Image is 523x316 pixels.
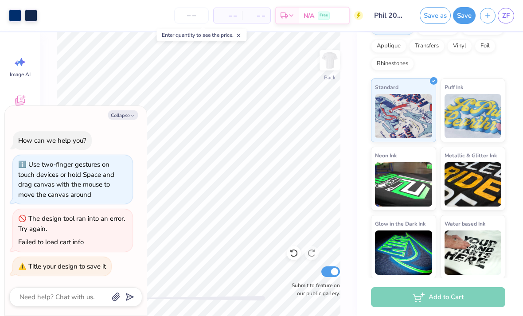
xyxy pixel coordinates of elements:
img: Back [321,51,339,69]
div: The design tool ran into an error. Try again. [18,214,125,233]
div: Title your design to save it [28,262,106,271]
div: Foil [475,39,496,53]
span: N/A [304,11,314,20]
div: Enter quantity to see the price. [157,29,247,41]
div: Use two-finger gestures on touch devices or hold Space and drag canvas with the mouse to move the... [18,160,114,199]
div: Vinyl [447,39,472,53]
button: Save as [420,7,451,24]
span: ZF [502,11,510,21]
div: Transfers [409,39,445,53]
div: Failed to load cart info [18,238,84,246]
span: Water based Ink [445,219,485,228]
span: Standard [375,82,398,92]
img: Puff Ink [445,94,502,138]
span: Neon Ink [375,151,397,160]
img: Metallic & Glitter Ink [445,162,502,207]
div: How can we help you? [18,136,86,145]
img: Standard [375,94,432,138]
span: Free [320,12,328,19]
span: Image AI [10,71,31,78]
span: – – [247,11,265,20]
div: Rhinestones [371,57,414,70]
button: Collapse [108,110,138,120]
span: Metallic & Glitter Ink [445,151,497,160]
div: Back [324,74,336,82]
div: Applique [371,39,406,53]
img: Neon Ink [375,162,432,207]
a: ZF [498,8,514,23]
input: – – [174,8,209,23]
button: Save [453,7,476,24]
img: Glow in the Dark Ink [375,230,432,275]
input: Untitled Design [367,7,411,24]
span: Puff Ink [445,82,463,92]
span: – – [219,11,237,20]
span: Glow in the Dark Ink [375,219,425,228]
img: Water based Ink [445,230,502,275]
label: Submit to feature on our public gallery. [287,281,340,297]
